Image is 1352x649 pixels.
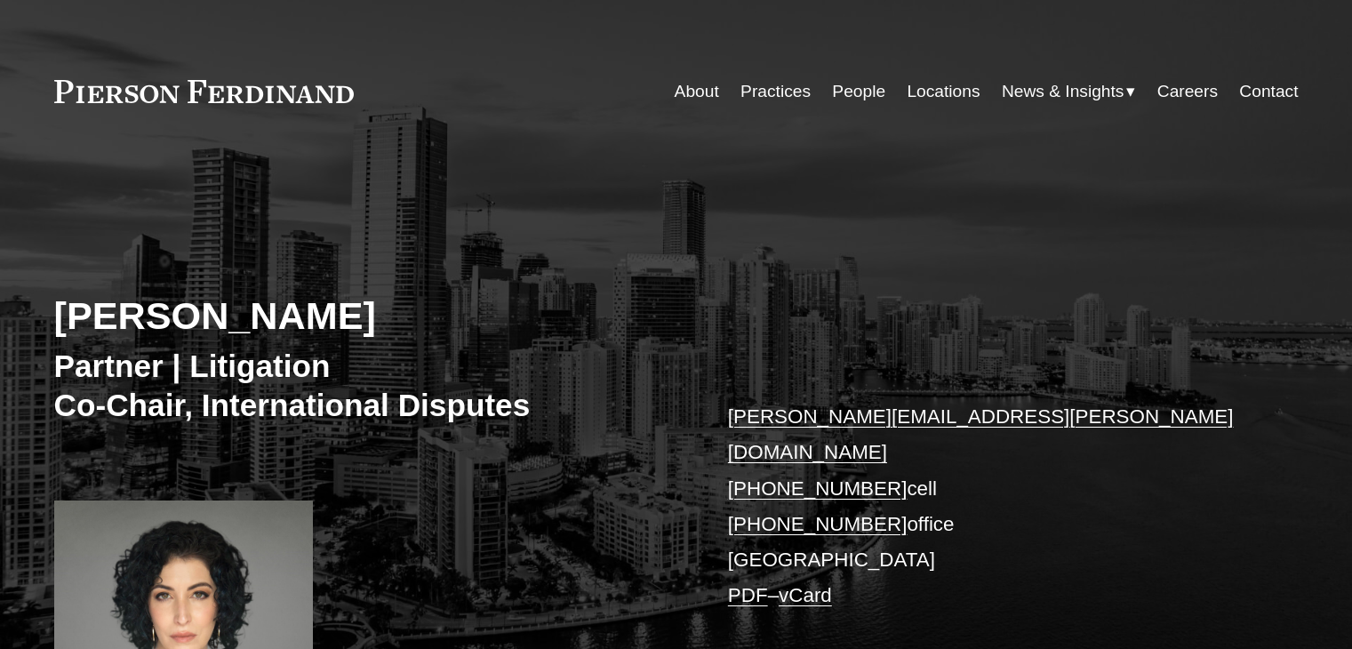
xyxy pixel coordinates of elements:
a: [PHONE_NUMBER] [728,513,908,535]
h2: [PERSON_NAME] [54,292,676,339]
a: Careers [1157,75,1218,108]
a: [PERSON_NAME][EMAIL_ADDRESS][PERSON_NAME][DOMAIN_NAME] [728,405,1234,463]
a: folder dropdown [1002,75,1136,108]
p: cell office [GEOGRAPHIC_DATA] – [728,399,1246,614]
a: [PHONE_NUMBER] [728,477,908,500]
a: People [832,75,885,108]
h3: Partner | Litigation Co-Chair, International Disputes [54,347,676,424]
span: News & Insights [1002,76,1124,108]
a: About [675,75,719,108]
a: vCard [779,584,832,606]
a: Contact [1239,75,1298,108]
a: Practices [740,75,811,108]
a: PDF [728,584,768,606]
a: Locations [907,75,980,108]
